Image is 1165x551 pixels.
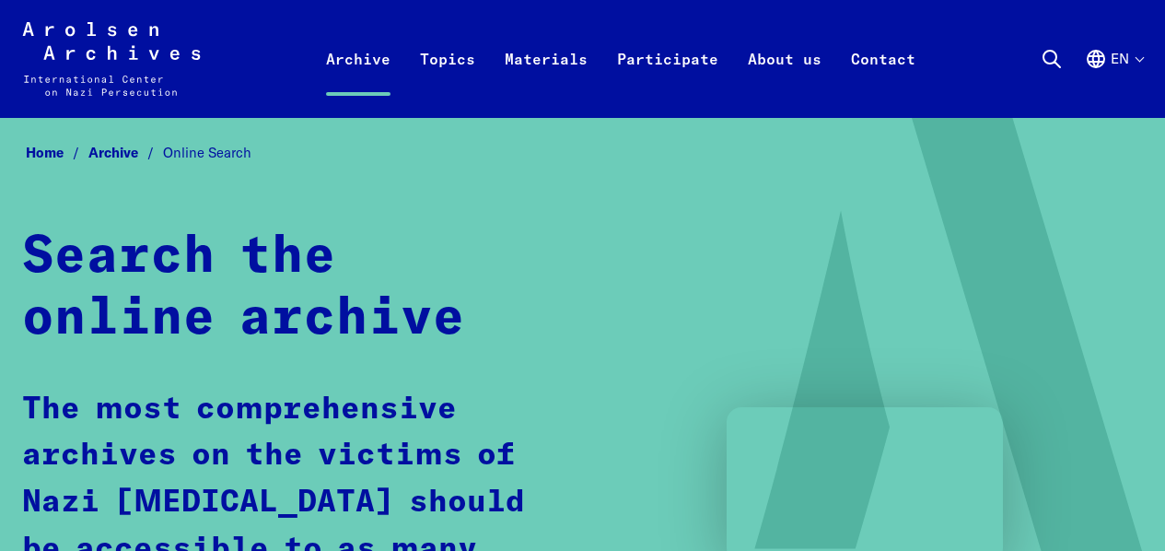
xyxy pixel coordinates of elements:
span: Online Search [163,144,251,161]
strong: Search the online archive [22,231,465,345]
a: Archive [88,144,163,161]
a: About us [733,44,836,118]
a: Home [26,144,88,161]
nav: Primary [311,22,930,96]
a: Participate [602,44,733,118]
a: Topics [405,44,490,118]
a: Materials [490,44,602,118]
a: Archive [311,44,405,118]
a: Contact [836,44,930,118]
nav: Breadcrumb [22,139,1143,167]
button: English, language selection [1085,48,1143,114]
